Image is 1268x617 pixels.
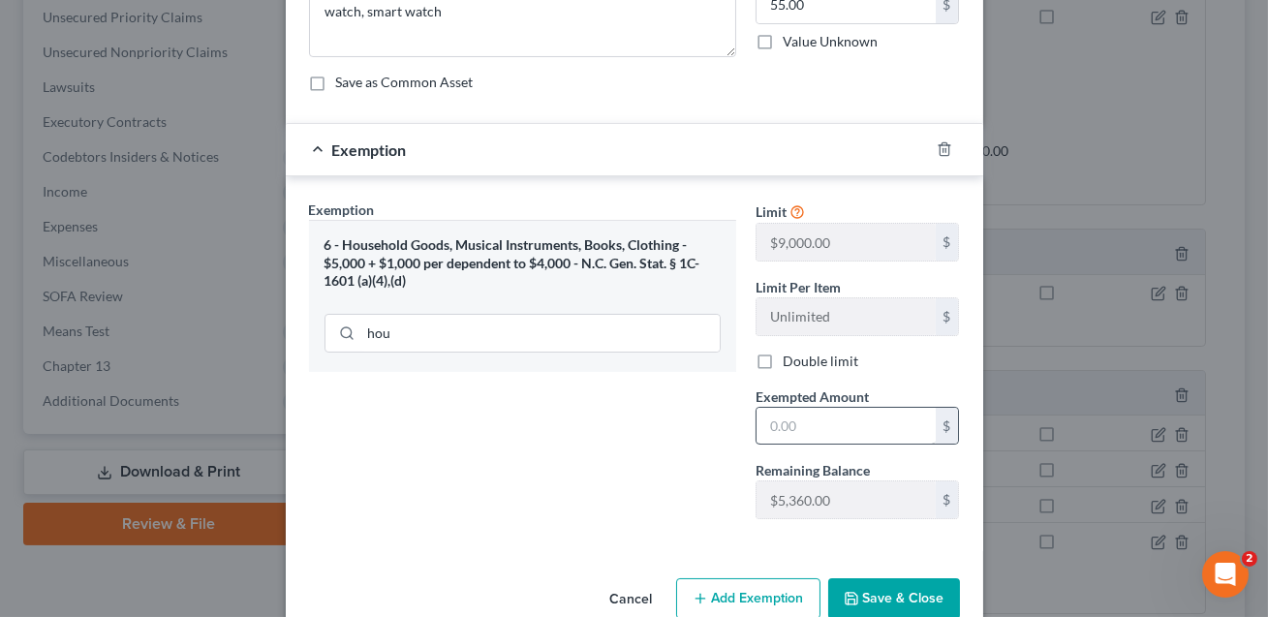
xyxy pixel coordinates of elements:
[332,140,407,159] span: Exemption
[757,224,936,261] input: --
[936,481,959,518] div: $
[1202,551,1249,598] iframe: Intercom live chat
[361,315,720,352] input: Search exemption rules...
[756,388,869,405] span: Exempted Amount
[756,203,787,220] span: Limit
[936,408,959,445] div: $
[936,298,959,335] div: $
[936,224,959,261] div: $
[336,73,474,92] label: Save as Common Asset
[756,460,870,480] label: Remaining Balance
[783,352,858,371] label: Double limit
[756,277,841,297] label: Limit Per Item
[325,236,721,291] div: 6 - Household Goods, Musical Instruments, Books, Clothing - $5,000 + $1,000 per dependent to $4,0...
[757,481,936,518] input: --
[757,408,936,445] input: 0.00
[309,201,375,218] span: Exemption
[757,298,936,335] input: --
[1242,551,1257,567] span: 2
[783,32,878,51] label: Value Unknown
